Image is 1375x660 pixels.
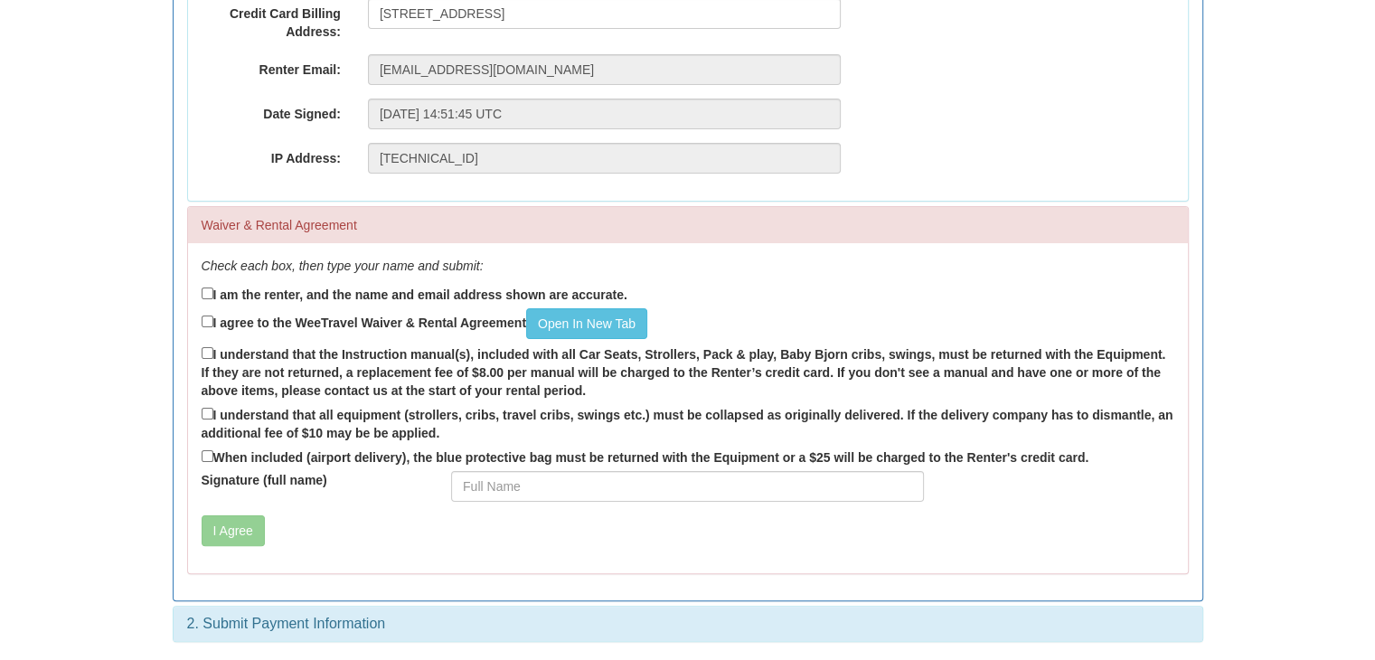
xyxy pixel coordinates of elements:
label: I agree to the WeeTravel Waiver & Rental Agreement [202,308,647,339]
input: When included (airport delivery), the blue protective bag must be returned with the Equipment or ... [202,450,213,462]
a: Open In New Tab [526,308,647,339]
input: I understand that the Instruction manual(s), included with all Car Seats, Strollers, Pack & play,... [202,347,213,359]
input: I agree to the WeeTravel Waiver & Rental AgreementOpen In New Tab [202,316,213,327]
label: Signature (full name) [188,471,438,489]
div: Waiver & Rental Agreement [188,207,1188,243]
input: I am the renter, and the name and email address shown are accurate. [202,288,213,299]
label: Renter Email: [188,54,354,79]
input: Full Name [451,471,924,502]
button: I Agree [202,515,265,546]
em: Check each box, then type your name and submit: [202,259,484,273]
label: I understand that all equipment (strollers, cribs, travel cribs, swings etc.) must be collapsed a... [202,404,1174,442]
label: I am the renter, and the name and email address shown are accurate. [202,284,627,304]
label: When included (airport delivery), the blue protective bag must be returned with the Equipment or ... [202,447,1089,467]
label: IP Address: [188,143,354,167]
label: Date Signed: [188,99,354,123]
label: I understand that the Instruction manual(s), included with all Car Seats, Strollers, Pack & play,... [202,344,1174,400]
input: I understand that all equipment (strollers, cribs, travel cribs, swings etc.) must be collapsed a... [202,408,213,420]
h3: 2. Submit Payment Information [187,616,1189,632]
